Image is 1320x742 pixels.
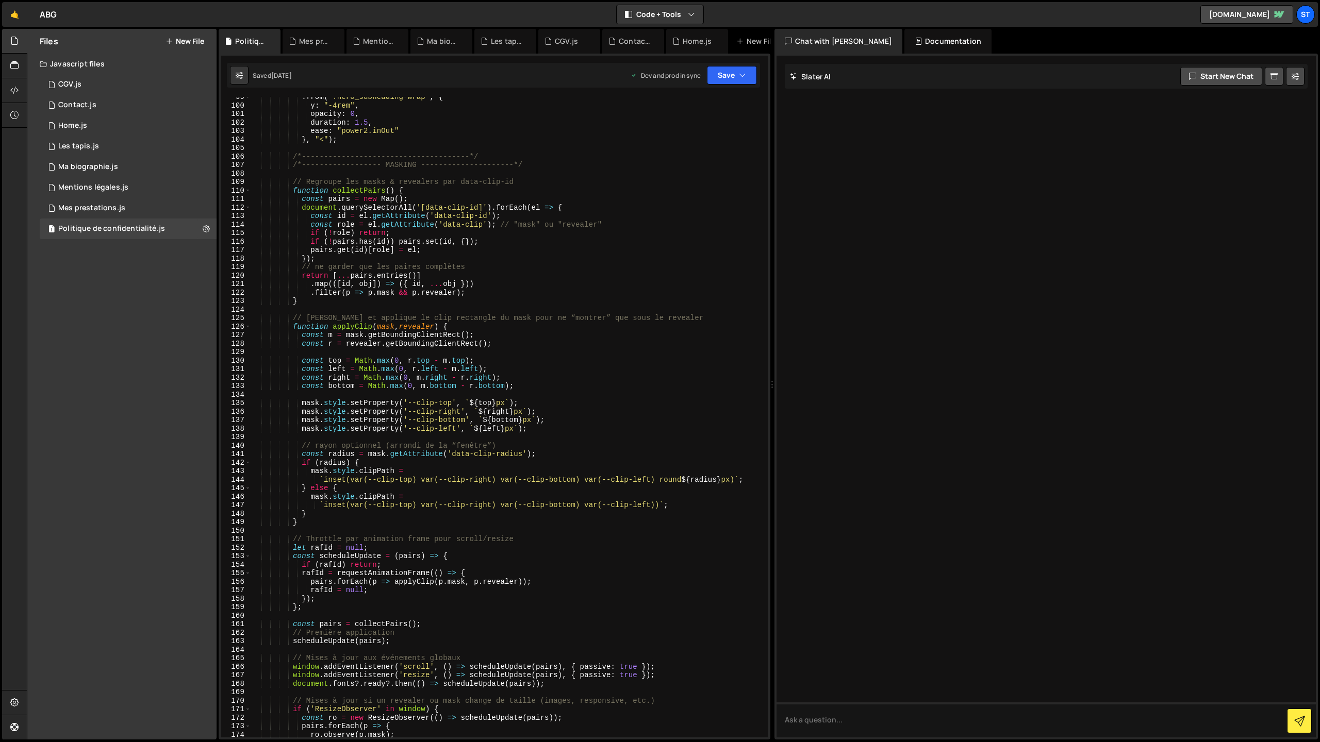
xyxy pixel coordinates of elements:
div: 16686/46111.js [40,115,217,136]
div: 115 [221,229,251,238]
div: 120 [221,272,251,280]
div: 103 [221,127,251,136]
div: 148 [221,510,251,518]
div: 16686/46109.js [40,157,217,177]
div: 16686/46222.js [40,198,217,218]
button: Code + Tools [617,5,703,24]
div: 165 [221,654,251,663]
div: Dev and prod in sync [631,71,701,80]
div: 137 [221,416,251,425]
div: Les tapis.js [491,36,524,46]
h2: Slater AI [790,72,831,81]
div: Mes prestations.js [58,204,125,213]
div: 142 [221,459,251,467]
div: 135 [221,399,251,408]
div: 131 [221,365,251,374]
div: Contact.js [58,100,96,110]
div: Saved [253,71,292,80]
div: Ma biographie.js [427,36,460,46]
div: 138 [221,425,251,433]
div: 114 [221,221,251,229]
div: 16686/46408.js [40,177,217,198]
div: 150 [221,527,251,535]
div: 101 [221,110,251,119]
div: [DATE] [271,71,292,80]
div: 125 [221,314,251,323]
div: 16686/46215.js [40,95,217,115]
div: 151 [221,535,251,544]
div: 106 [221,153,251,161]
div: 154 [221,561,251,569]
div: 16686/46185.js [40,136,217,157]
div: Documentation [904,29,992,54]
div: Politique de confidentialité.js [58,224,165,233]
div: 139 [221,433,251,442]
div: 127 [221,331,251,340]
div: 172 [221,714,251,722]
div: 161 [221,620,251,629]
h2: Files [40,36,58,47]
div: 167 [221,671,251,680]
div: CGV.js [58,80,81,89]
div: 156 [221,578,251,586]
button: New File [166,37,204,45]
a: St [1296,5,1315,24]
a: [DOMAIN_NAME] [1200,5,1293,24]
div: 170 [221,697,251,705]
div: Les tapis.js [58,142,99,151]
div: Chat with [PERSON_NAME] [774,29,902,54]
div: 153 [221,552,251,561]
div: Contact.js [619,36,652,46]
div: 99 [221,93,251,102]
div: 107 [221,161,251,170]
div: 117 [221,246,251,255]
div: 145 [221,484,251,493]
div: 116 [221,238,251,246]
div: 130 [221,357,251,365]
a: 🤙 [2,2,27,27]
div: 124 [221,306,251,314]
div: 163 [221,637,251,646]
div: 157 [221,586,251,595]
div: 169 [221,688,251,697]
div: Javascript files [27,54,217,74]
div: 109 [221,178,251,187]
div: 149 [221,518,251,527]
div: 16686/46410.js [40,74,217,95]
div: 162 [221,629,251,637]
div: 110 [221,187,251,195]
div: 123 [221,297,251,306]
div: Home.js [683,36,712,46]
div: Mentions légales.js [58,183,128,192]
div: Ma biographie.js [58,162,118,172]
div: 168 [221,680,251,688]
div: 171 [221,705,251,714]
div: 121 [221,280,251,289]
div: 118 [221,255,251,263]
div: 104 [221,136,251,144]
button: Save [707,66,757,85]
div: 129 [221,348,251,357]
div: 122 [221,289,251,297]
div: 155 [221,569,251,578]
div: 16686/46409.js [40,218,217,239]
div: 174 [221,731,251,739]
div: 132 [221,374,251,382]
div: 164 [221,646,251,654]
div: 112 [221,204,251,212]
div: Politique de confidentialité.js [235,36,268,46]
div: 136 [221,408,251,416]
div: 113 [221,212,251,221]
div: Mes prestations.js [299,36,332,46]
div: 141 [221,450,251,459]
div: 158 [221,595,251,603]
div: 134 [221,391,251,399]
span: 1 [48,226,55,234]
button: Start new chat [1180,67,1262,86]
div: 159 [221,603,251,612]
div: 119 [221,263,251,272]
div: Mentions légales.js [363,36,396,46]
div: 133 [221,382,251,391]
div: 102 [221,119,251,127]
